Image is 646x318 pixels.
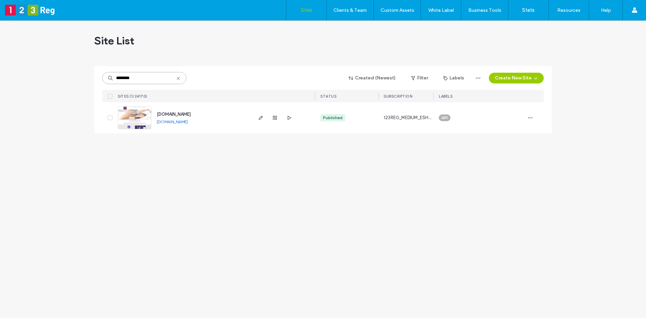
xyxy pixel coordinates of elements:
a: [DOMAIN_NAME] [157,119,188,124]
label: Stats [522,7,535,13]
button: Labels [437,73,470,83]
label: Resources [557,7,580,13]
label: White Label [428,7,454,13]
a: [DOMAIN_NAME] [157,112,191,117]
span: API [441,115,448,121]
span: LABELS [439,94,453,99]
div: Published [323,115,343,121]
button: Create New Site [489,73,544,83]
label: Business Tools [468,7,501,13]
span: SITES (1/24170) [118,94,147,99]
span: Help [15,5,29,11]
span: Site List [94,34,134,47]
span: STATUS [320,94,336,99]
button: Created (Newest) [343,73,402,83]
label: Clients & Team [333,7,367,13]
span: 123REG_MEDIUM_ESHOP [384,114,433,121]
label: Custom Assets [381,7,414,13]
label: Sites [301,7,312,13]
label: Help [601,7,611,13]
span: Subscription [384,94,412,99]
button: Filter [404,73,435,83]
